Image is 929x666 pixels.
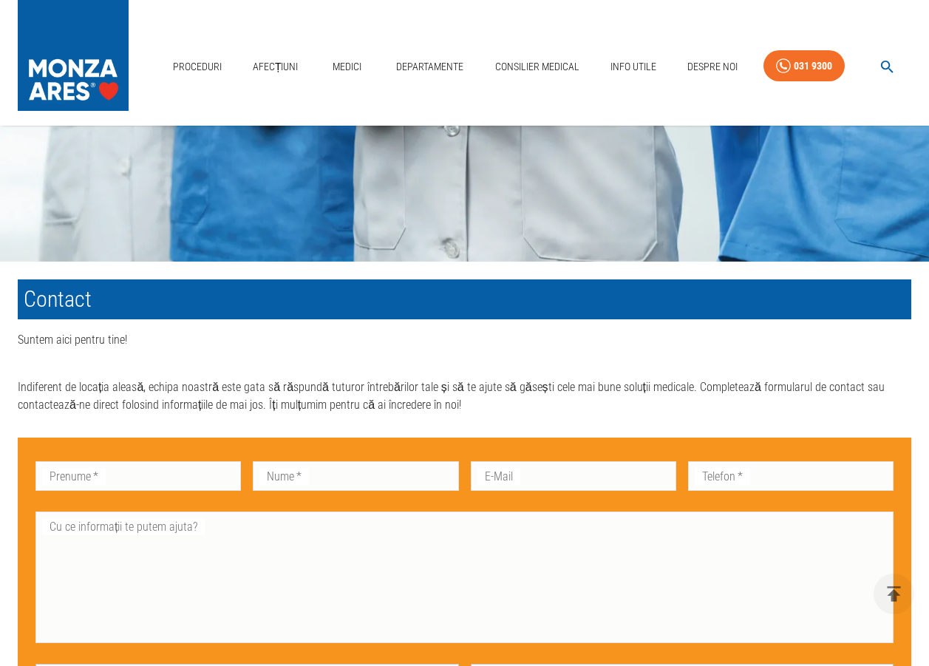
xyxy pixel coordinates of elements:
[681,52,743,82] a: Despre Noi
[324,52,371,82] a: Medici
[489,52,585,82] a: Consilier Medical
[763,50,845,82] a: 031 9300
[167,52,228,82] a: Proceduri
[794,57,832,75] div: 031 9300
[605,52,662,82] a: Info Utile
[18,331,911,349] p: Suntem aici pentru tine!
[18,361,911,414] p: Indiferent de locația aleasă, echipa noastră este gata să răspundă tuturor întrebărilor tale și s...
[18,279,911,319] h1: Contact
[874,574,914,614] button: delete
[247,52,304,82] a: Afecțiuni
[390,52,469,82] a: Departamente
